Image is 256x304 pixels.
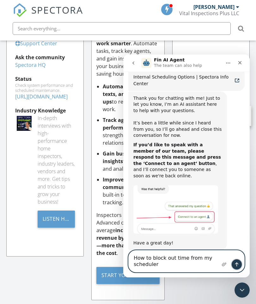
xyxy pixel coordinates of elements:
div: [PERSON_NAME] [193,4,235,10]
li: with reporting and analytics. [103,150,160,173]
a: [URL][DOMAIN_NAME] [15,93,68,100]
div: In-depth interviews with high-performance home inspectors, industry leaders, vendors and more. Ge... [38,114,75,206]
div: Check system performance and scheduled maintenance. [15,83,75,93]
strong: Track agent performance [103,117,135,131]
li: and strengthen referral relationships. [103,116,160,147]
div: Ask the community [15,54,75,61]
iframe: Intercom live chat [235,282,250,298]
strong: Improve communication [103,176,143,191]
span: SPECTORA [31,3,83,16]
a: Start Your Free Trial [DATE] [96,262,160,289]
a: SPECTORA [13,9,83,22]
div: Listen Here [38,211,75,228]
li: to reduce admin work. [103,83,160,113]
input: Search everything... [13,22,231,35]
iframe: Intercom live chat [123,54,250,277]
div: Status [15,75,75,83]
strong: increase their revenue by $600/month—more than covering the cost [96,227,156,256]
div: Start Your Free Trial [DATE] [96,267,160,284]
p: Running a home inspection business is demanding— . Automate tasks, track key agents, and gain ins... [96,9,160,78]
a: Support Center [15,40,57,47]
img: The Best Home Inspection Software - Spectora [13,3,27,17]
strong: Automate emails, texts, and follow-ups [103,83,148,105]
img: Spectoraspolightmain [17,116,32,131]
strong: Spectora Advanced helps you work smarter [96,25,151,47]
div: Vital Inspections Plus LLC [179,10,239,16]
li: with built-in texting and task tracking. [103,176,160,206]
div: Industry Knowledge [15,107,75,114]
strong: Gain business insights [103,150,138,165]
p: Inspectors using Spectora Advanced on average . [96,211,160,257]
a: Listen Here [38,215,75,222]
a: Spectora HQ [15,61,46,68]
